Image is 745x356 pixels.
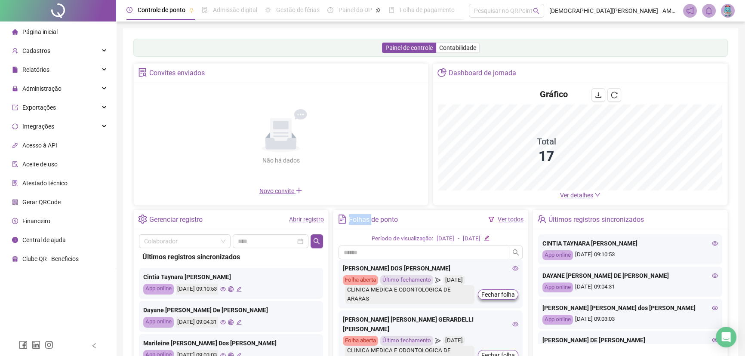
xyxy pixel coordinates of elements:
[22,28,58,35] span: Página inicial
[388,7,394,13] span: book
[149,66,205,80] div: Convites enviados
[220,286,226,292] span: eye
[22,85,62,92] span: Administração
[22,66,49,73] span: Relatórios
[611,92,618,98] span: reload
[712,305,718,311] span: eye
[594,192,600,198] span: down
[22,104,56,111] span: Exportações
[22,161,58,168] span: Aceite de uso
[12,161,18,167] span: audit
[143,338,319,348] div: Marileine [PERSON_NAME] Dos [PERSON_NAME]
[228,319,234,325] span: global
[138,68,147,77] span: solution
[176,317,218,328] div: [DATE] 09:04:31
[686,7,694,15] span: notification
[540,88,568,100] h4: Gráfico
[537,215,546,224] span: team
[380,336,433,346] div: Último fechamento
[385,44,433,51] span: Painel de controle
[463,234,480,243] div: [DATE]
[542,282,573,292] div: App online
[12,86,18,92] span: lock
[343,264,518,273] div: [PERSON_NAME] DOS [PERSON_NAME]
[12,48,18,54] span: user-add
[339,6,372,13] span: Painel do DP
[542,239,718,248] div: CINTIA TAYNARA [PERSON_NAME]
[276,6,320,13] span: Gestão de férias
[138,6,185,13] span: Controle de ponto
[458,234,459,243] div: -
[449,66,516,80] div: Dashboard de jornada
[12,199,18,205] span: qrcode
[189,8,194,13] span: pushpin
[512,321,518,327] span: eye
[400,6,455,13] span: Folha de pagamento
[149,212,203,227] div: Gerenciar registro
[712,337,718,343] span: eye
[542,303,718,313] div: [PERSON_NAME] [PERSON_NAME] dos [PERSON_NAME]
[327,7,333,13] span: dashboard
[712,240,718,246] span: eye
[343,315,518,334] div: [PERSON_NAME] [PERSON_NAME] GERARDELLI [PERSON_NAME]
[548,212,644,227] div: Últimos registros sincronizados
[595,92,602,98] span: download
[542,271,718,280] div: DAYANE [PERSON_NAME] DE [PERSON_NAME]
[542,250,573,260] div: App online
[296,187,302,194] span: plus
[488,216,494,222] span: filter
[542,282,718,292] div: [DATE] 09:04:31
[721,4,734,17] img: 76283
[22,180,68,187] span: Atestado técnico
[12,29,18,35] span: home
[512,249,519,256] span: search
[349,212,398,227] div: Folhas de ponto
[45,341,53,349] span: instagram
[343,275,378,285] div: Folha aberta
[437,68,446,77] span: pie-chart
[716,327,736,347] div: Open Intercom Messenger
[549,6,678,15] span: [DEMOGRAPHIC_DATA][PERSON_NAME] - AMOR SAÚDE
[542,335,718,345] div: [PERSON_NAME] DE [PERSON_NAME]
[533,8,539,14] span: search
[12,180,18,186] span: solution
[241,156,320,165] div: Não há dados
[512,265,518,271] span: eye
[345,285,474,304] div: CLINICA MEDICA E ODONTOLOGICA DE ARARAS
[143,305,319,315] div: Dayane [PERSON_NAME] De [PERSON_NAME]
[126,7,132,13] span: clock-circle
[202,7,208,13] span: file-done
[12,67,18,73] span: file
[478,289,518,300] button: Fechar folha
[338,215,347,224] span: file-text
[22,123,54,130] span: Integrações
[22,218,50,224] span: Financeiro
[138,215,147,224] span: setting
[32,341,40,349] span: linkedin
[176,284,218,295] div: [DATE] 09:10:53
[12,256,18,262] span: gift
[435,275,441,285] span: send
[265,7,271,13] span: sun
[443,336,465,346] div: [DATE]
[437,234,454,243] div: [DATE]
[12,237,18,243] span: info-circle
[560,192,593,199] span: Ver detalhes
[439,44,476,51] span: Contabilidade
[705,7,713,15] span: bell
[343,336,378,346] div: Folha aberta
[143,317,174,328] div: App online
[443,275,465,285] div: [DATE]
[542,315,573,325] div: App online
[435,336,441,346] span: send
[22,236,66,243] span: Central de ajuda
[313,238,320,245] span: search
[712,273,718,279] span: eye
[236,286,242,292] span: edit
[498,216,523,223] a: Ver todos
[142,252,320,262] div: Últimos registros sincronizados
[143,272,319,282] div: Cintia Taynara [PERSON_NAME]
[542,315,718,325] div: [DATE] 09:03:03
[12,142,18,148] span: api
[213,6,257,13] span: Admissão digital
